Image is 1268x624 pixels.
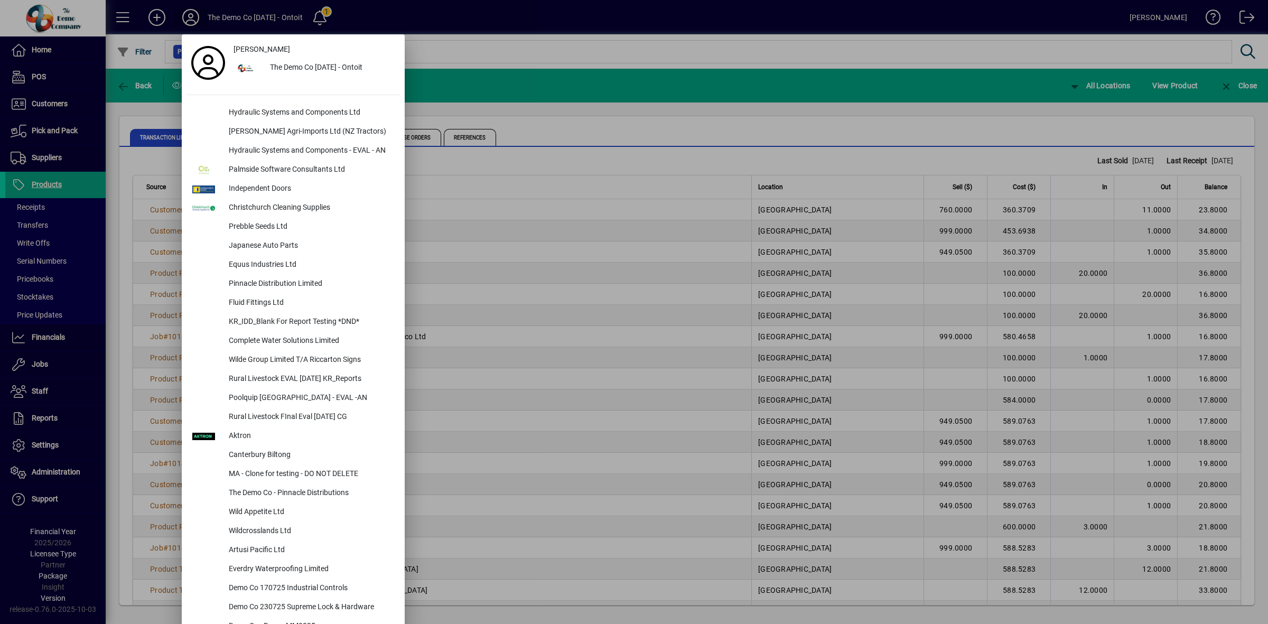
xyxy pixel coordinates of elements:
[220,579,399,598] div: Demo Co 170725 Industrial Controls
[220,427,399,446] div: Aktron
[187,294,399,313] button: Fluid Fittings Ltd
[220,294,399,313] div: Fluid Fittings Ltd
[187,275,399,294] button: Pinnacle Distribution Limited
[220,560,399,579] div: Everdry Waterproofing Limited
[220,275,399,294] div: Pinnacle Distribution Limited
[187,142,399,161] button: Hydraulic Systems and Components - EVAL - AN
[187,484,399,503] button: The Demo Co - Pinnacle Distributions
[220,484,399,503] div: The Demo Co - Pinnacle Distributions
[229,59,399,78] button: The Demo Co [DATE] - Ontoit
[220,370,399,389] div: Rural Livestock EVAL [DATE] KR_Reports
[220,123,399,142] div: [PERSON_NAME] Agri-Imports Ltd (NZ Tractors)
[220,180,399,199] div: Independent Doors
[220,104,399,123] div: Hydraulic Systems and Components Ltd
[187,199,399,218] button: Christchurch Cleaning Supplies
[187,313,399,332] button: KR_IDD_Blank For Report Testing *DND*
[220,332,399,351] div: Complete Water Solutions Limited
[187,389,399,408] button: Poolquip [GEOGRAPHIC_DATA] - EVAL -AN
[187,218,399,237] button: Prebble Seeds Ltd
[262,59,399,78] div: The Demo Co [DATE] - Ontoit
[187,560,399,579] button: Everdry Waterproofing Limited
[220,256,399,275] div: Equus Industries Ltd
[187,522,399,541] button: Wildcrosslands Ltd
[187,427,399,446] button: Aktron
[187,541,399,560] button: Artusi Pacific Ltd
[187,408,399,427] button: Rural Livestock FInal Eval [DATE] CG
[187,370,399,389] button: Rural Livestock EVAL [DATE] KR_Reports
[187,465,399,484] button: MA - Clone for testing - DO NOT DELETE
[220,503,399,522] div: Wild Appetite Ltd
[187,446,399,465] button: Canterbury Biltong
[187,503,399,522] button: Wild Appetite Ltd
[187,579,399,598] button: Demo Co 170725 Industrial Controls
[187,351,399,370] button: Wilde Group Limited T/A Riccarton Signs
[220,389,399,408] div: Poolquip [GEOGRAPHIC_DATA] - EVAL -AN
[187,104,399,123] button: Hydraulic Systems and Components Ltd
[220,408,399,427] div: Rural Livestock FInal Eval [DATE] CG
[220,465,399,484] div: MA - Clone for testing - DO NOT DELETE
[220,199,399,218] div: Christchurch Cleaning Supplies
[229,40,399,59] a: [PERSON_NAME]
[220,522,399,541] div: Wildcrosslands Ltd
[220,598,399,617] div: Demo Co 230725 Supreme Lock & Hardware
[187,256,399,275] button: Equus Industries Ltd
[187,237,399,256] button: Japanese Auto Parts
[234,44,290,55] span: [PERSON_NAME]
[220,351,399,370] div: Wilde Group Limited T/A Riccarton Signs
[220,161,399,180] div: Palmside Software Consultants Ltd
[220,237,399,256] div: Japanese Auto Parts
[220,142,399,161] div: Hydraulic Systems and Components - EVAL - AN
[220,218,399,237] div: Prebble Seeds Ltd
[220,446,399,465] div: Canterbury Biltong
[187,161,399,180] button: Palmside Software Consultants Ltd
[187,332,399,351] button: Complete Water Solutions Limited
[187,180,399,199] button: Independent Doors
[187,53,229,72] a: Profile
[187,123,399,142] button: [PERSON_NAME] Agri-Imports Ltd (NZ Tractors)
[220,541,399,560] div: Artusi Pacific Ltd
[220,313,399,332] div: KR_IDD_Blank For Report Testing *DND*
[187,598,399,617] button: Demo Co 230725 Supreme Lock & Hardware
